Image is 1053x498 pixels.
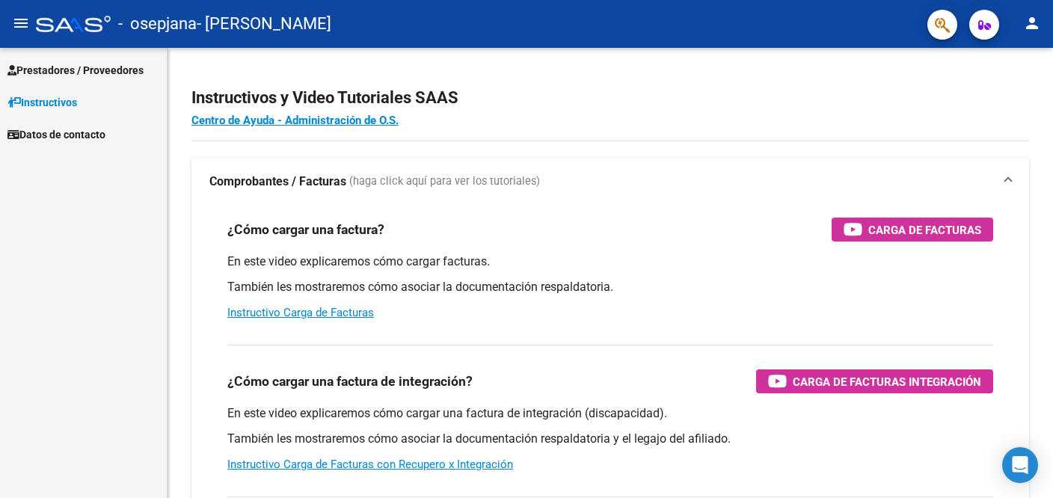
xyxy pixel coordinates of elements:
p: En este video explicaremos cómo cargar una factura de integración (discapacidad). [227,405,993,422]
p: También les mostraremos cómo asociar la documentación respaldatoria y el legajo del afiliado. [227,431,993,447]
button: Carga de Facturas Integración [756,369,993,393]
button: Carga de Facturas [832,218,993,242]
span: Datos de contacto [7,126,105,143]
div: Open Intercom Messenger [1002,447,1038,483]
mat-expansion-panel-header: Comprobantes / Facturas (haga click aquí para ver los tutoriales) [191,158,1029,206]
p: En este video explicaremos cómo cargar facturas. [227,253,993,270]
h3: ¿Cómo cargar una factura? [227,219,384,240]
p: También les mostraremos cómo asociar la documentación respaldatoria. [227,279,993,295]
a: Instructivo Carga de Facturas [227,306,374,319]
h2: Instructivos y Video Tutoriales SAAS [191,84,1029,112]
span: - osepjana [118,7,197,40]
mat-icon: person [1023,14,1041,32]
a: Centro de Ayuda - Administración de O.S. [191,114,399,127]
mat-icon: menu [12,14,30,32]
a: Instructivo Carga de Facturas con Recupero x Integración [227,458,513,471]
span: (haga click aquí para ver los tutoriales) [349,173,540,190]
span: Instructivos [7,94,77,111]
span: - [PERSON_NAME] [197,7,331,40]
span: Carga de Facturas Integración [793,372,981,391]
span: Carga de Facturas [868,221,981,239]
span: Prestadores / Proveedores [7,62,144,79]
h3: ¿Cómo cargar una factura de integración? [227,371,473,392]
strong: Comprobantes / Facturas [209,173,346,190]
